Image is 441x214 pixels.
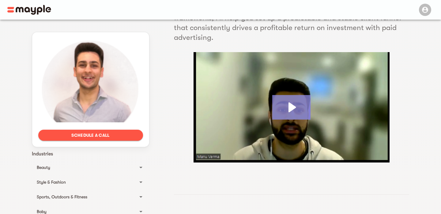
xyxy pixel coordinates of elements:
div: Style & Fashion [37,178,134,186]
div: Sports, Outdoors & Fitness [37,193,134,201]
div: Beauty [32,160,149,175]
img: Main logo [7,5,51,15]
div: Beauty [37,164,134,171]
span: Menu [415,7,434,12]
button: Schedule a call [38,130,143,141]
p: Industries [32,150,149,158]
img: Video Thumbnail [194,52,390,162]
button: Play Video: Manu_Verma [272,95,311,120]
div: Sports, Outdoors & Fitness [32,189,149,204]
span: Schedule a call [43,132,138,139]
div: Style & Fashion [32,175,149,189]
